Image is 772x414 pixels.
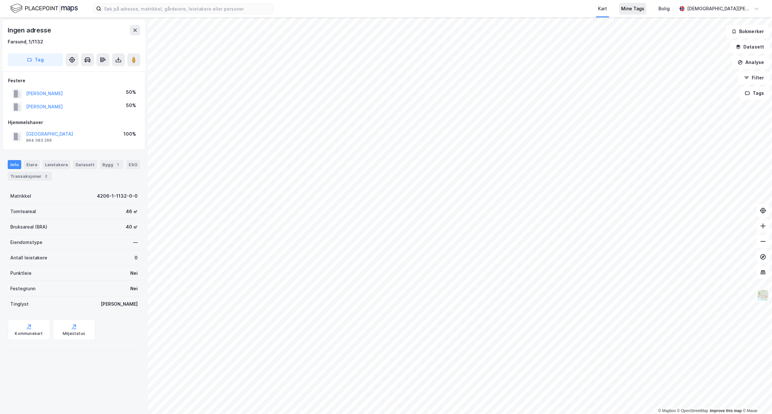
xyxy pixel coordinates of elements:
div: Kommunekart [15,331,43,336]
a: Improve this map [710,409,742,413]
div: 964 083 266 [26,138,52,143]
div: 40 ㎡ [126,223,138,231]
div: 100% [124,130,136,138]
div: Tinglyst [10,300,29,308]
div: Eiere [24,160,40,169]
div: Bygg [100,160,124,169]
div: Datasett [73,160,97,169]
div: Transaksjoner [8,172,52,181]
button: Datasett [730,40,769,53]
a: Mapbox [658,409,676,413]
div: Tomteareal [10,208,36,215]
div: Miljøstatus [63,331,85,336]
div: Mine Tags [621,5,644,13]
div: Ingen adresse [8,25,52,35]
img: Z [757,289,769,301]
div: 46 ㎡ [126,208,138,215]
div: Hjemmelshaver [8,119,140,126]
div: Matrikkel [10,192,31,200]
div: Nei [130,285,138,292]
div: Eiendomstype [10,239,42,246]
div: 50% [126,88,136,96]
input: Søk på adresse, matrikkel, gårdeiere, leietakere eller personer [101,4,273,14]
div: Bolig [658,5,670,13]
div: Farsund, 1/1132 [8,38,43,46]
div: Info [8,160,21,169]
button: Tag [8,53,63,66]
div: 4206-1-1132-0-0 [97,192,138,200]
a: OpenStreetMap [677,409,708,413]
div: Antall leietakere [10,254,47,262]
button: Bokmerker [726,25,769,38]
div: [PERSON_NAME] [101,300,138,308]
div: [DEMOGRAPHIC_DATA][PERSON_NAME] [687,5,751,13]
div: Nei [130,269,138,277]
div: Kontrollprogram for chat [740,383,772,414]
div: — [133,239,138,246]
div: 50% [126,102,136,109]
div: 0 [134,254,138,262]
div: Bruksareal (BRA) [10,223,47,231]
div: 1 [115,161,121,168]
div: Punktleie [10,269,32,277]
iframe: Chat Widget [740,383,772,414]
img: logo.f888ab2527a4732fd821a326f86c7f29.svg [10,3,78,14]
div: 2 [43,173,49,179]
div: Leietakere [42,160,70,169]
div: ESG [126,160,140,169]
button: Tags [740,87,769,100]
button: Analyse [732,56,769,69]
button: Filter [739,71,769,84]
div: Kart [598,5,607,13]
div: Festegrunn [10,285,35,292]
div: Festere [8,77,140,85]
